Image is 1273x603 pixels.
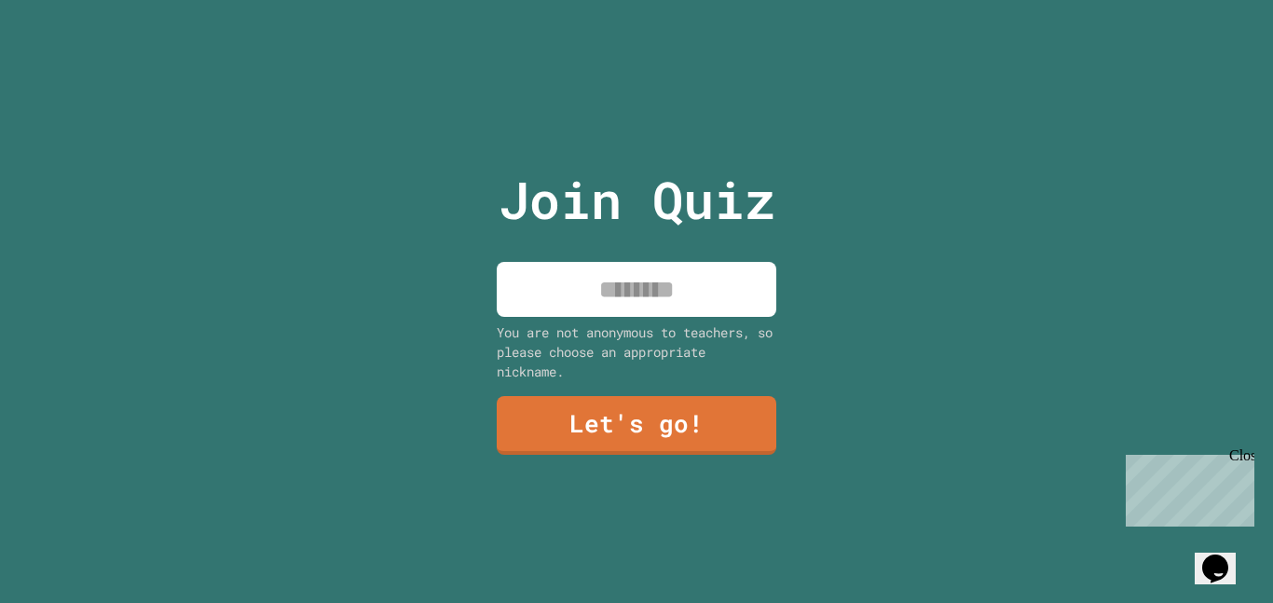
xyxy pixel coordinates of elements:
iframe: chat widget [1118,447,1254,527]
p: Join Quiz [499,161,775,239]
iframe: chat widget [1195,528,1254,584]
div: Chat with us now!Close [7,7,129,118]
div: You are not anonymous to teachers, so please choose an appropriate nickname. [497,322,776,381]
a: Let's go! [497,396,776,455]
